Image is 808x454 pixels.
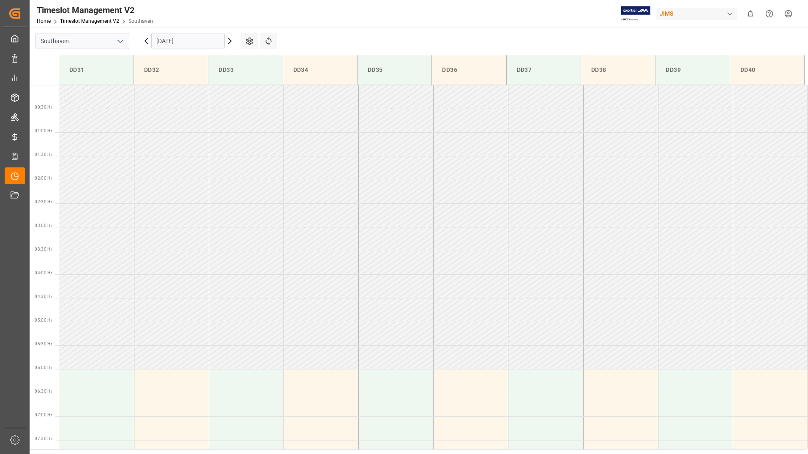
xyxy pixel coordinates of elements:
[35,318,52,323] span: 05:00 Hr
[662,62,723,78] div: DD39
[439,62,499,78] div: DD36
[35,223,52,228] span: 03:00 Hr
[35,105,52,109] span: 00:30 Hr
[35,247,52,252] span: 03:30 Hr
[35,342,52,346] span: 05:30 Hr
[37,4,153,16] div: Timeslot Management V2
[513,62,574,78] div: DD37
[35,129,52,133] span: 01:00 Hr
[588,62,648,78] div: DD38
[35,271,52,275] span: 04:00 Hr
[35,365,52,370] span: 06:00 Hr
[151,33,225,49] input: DD.MM.YYYY
[741,4,760,23] button: show 0 new notifications
[35,33,129,49] input: Type to search/select
[35,413,52,417] span: 07:00 Hr
[66,62,127,78] div: DD31
[656,5,741,22] button: JIMS
[760,4,779,23] button: Help Center
[35,389,52,394] span: 06:30 Hr
[35,176,52,181] span: 02:00 Hr
[290,62,350,78] div: DD34
[656,8,737,20] div: JIMS
[35,294,52,299] span: 04:30 Hr
[621,6,650,21] img: Exertis%20JAM%20-%20Email%20Logo.jpg_1722504956.jpg
[215,62,276,78] div: DD33
[37,18,51,24] a: Home
[35,200,52,204] span: 02:30 Hr
[141,62,201,78] div: DD32
[114,35,126,48] button: open menu
[364,62,425,78] div: DD35
[60,18,119,24] a: Timeslot Management V2
[35,152,52,157] span: 01:30 Hr
[737,62,797,78] div: DD40
[35,436,52,441] span: 07:30 Hr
